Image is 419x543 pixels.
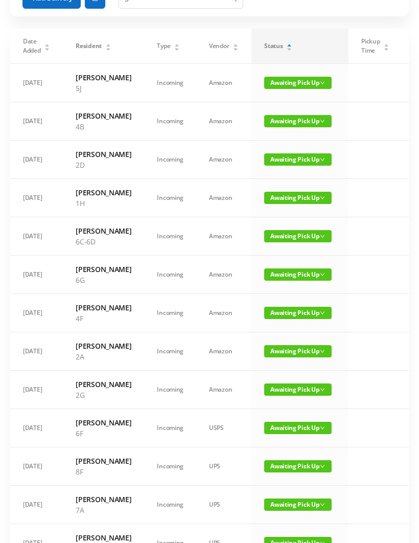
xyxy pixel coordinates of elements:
[286,42,292,49] div: Sort
[196,486,251,524] td: UPS
[320,464,325,469] i: icon: down
[76,83,131,94] p: 5J
[44,42,50,49] div: Sort
[144,179,196,217] td: Incoming
[76,275,131,285] p: 6G
[10,409,63,447] td: [DATE]
[264,383,332,396] span: Awaiting Pick Up
[44,42,50,46] i: icon: caret-up
[144,217,196,256] td: Incoming
[10,447,63,486] td: [DATE]
[232,42,239,49] div: Sort
[287,47,292,50] i: icon: caret-down
[174,42,180,49] div: Sort
[287,42,292,46] i: icon: caret-up
[196,371,251,409] td: Amazon
[76,390,131,400] p: 2G
[264,307,332,319] span: Awaiting Pick Up
[10,486,63,524] td: [DATE]
[76,351,131,362] p: 2A
[196,332,251,371] td: Amazon
[76,236,131,247] p: 6C-6D
[10,179,63,217] td: [DATE]
[10,64,63,102] td: [DATE]
[76,417,131,428] h6: [PERSON_NAME]
[144,332,196,371] td: Incoming
[196,217,251,256] td: Amazon
[76,149,131,160] h6: [PERSON_NAME]
[76,264,131,275] h6: [PERSON_NAME]
[10,332,63,371] td: [DATE]
[76,341,131,351] h6: [PERSON_NAME]
[10,141,63,179] td: [DATE]
[383,42,389,49] div: Sort
[105,42,111,49] div: Sort
[264,41,283,51] span: Status
[264,153,332,166] span: Awaiting Pick Up
[76,110,131,121] h6: [PERSON_NAME]
[76,456,131,466] h6: [PERSON_NAME]
[157,41,170,51] span: Type
[264,460,332,472] span: Awaiting Pick Up
[10,217,63,256] td: [DATE]
[76,198,131,209] p: 1H
[76,379,131,390] h6: [PERSON_NAME]
[264,268,332,281] span: Awaiting Pick Up
[320,425,325,431] i: icon: down
[144,371,196,409] td: Incoming
[10,294,63,332] td: [DATE]
[76,225,131,236] h6: [PERSON_NAME]
[174,47,180,50] i: icon: caret-down
[196,409,251,447] td: USPS
[384,47,389,50] i: icon: caret-down
[76,160,131,170] p: 2D
[76,505,131,515] p: 7A
[196,447,251,486] td: UPS
[264,499,332,511] span: Awaiting Pick Up
[76,494,131,505] h6: [PERSON_NAME]
[10,256,63,294] td: [DATE]
[209,41,229,51] span: Vendor
[320,502,325,507] i: icon: down
[144,102,196,141] td: Incoming
[44,47,50,50] i: icon: caret-down
[144,64,196,102] td: Incoming
[76,466,131,477] p: 8F
[76,121,131,132] p: 4B
[144,409,196,447] td: Incoming
[384,42,389,46] i: icon: caret-up
[144,256,196,294] td: Incoming
[320,234,325,239] i: icon: down
[264,345,332,357] span: Awaiting Pick Up
[233,42,239,46] i: icon: caret-up
[264,192,332,204] span: Awaiting Pick Up
[144,141,196,179] td: Incoming
[76,428,131,439] p: 6F
[320,272,325,277] i: icon: down
[76,187,131,198] h6: [PERSON_NAME]
[76,313,131,324] p: 4F
[361,37,380,55] span: Pickup Time
[264,115,332,127] span: Awaiting Pick Up
[320,310,325,315] i: icon: down
[144,486,196,524] td: Incoming
[264,77,332,89] span: Awaiting Pick Up
[196,141,251,179] td: Amazon
[144,447,196,486] td: Incoming
[264,422,332,434] span: Awaiting Pick Up
[76,41,102,51] span: Resident
[233,47,239,50] i: icon: caret-down
[320,80,325,85] i: icon: down
[196,179,251,217] td: Amazon
[196,294,251,332] td: Amazon
[10,102,63,141] td: [DATE]
[174,42,180,46] i: icon: caret-up
[320,387,325,392] i: icon: down
[105,42,111,46] i: icon: caret-up
[264,230,332,242] span: Awaiting Pick Up
[23,37,41,55] span: Date Added
[320,195,325,200] i: icon: down
[320,157,325,162] i: icon: down
[196,256,251,294] td: Amazon
[76,302,131,313] h6: [PERSON_NAME]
